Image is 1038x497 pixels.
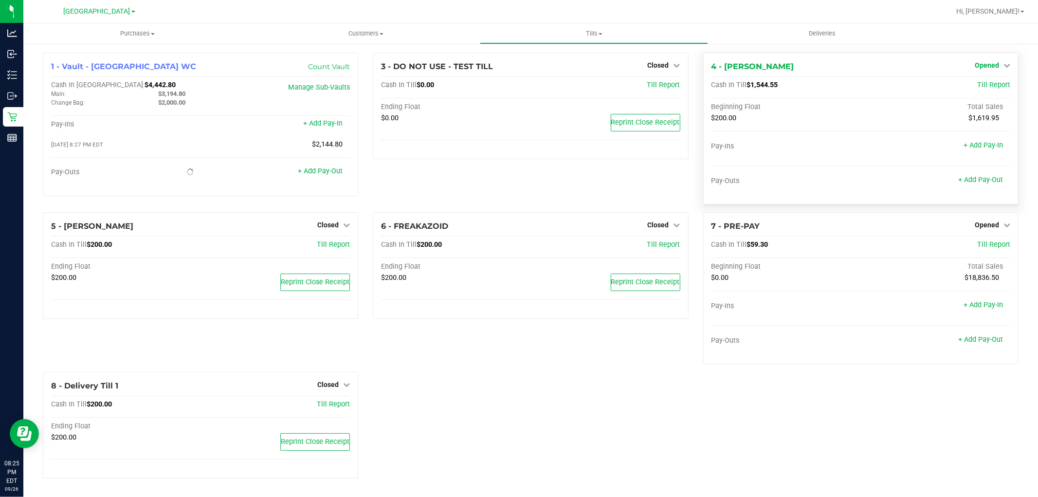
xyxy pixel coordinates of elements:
a: + Add Pay-In [964,301,1003,309]
span: Change Bag: [51,99,85,106]
a: Count Vault [308,62,350,71]
span: $4,442.80 [145,81,176,89]
div: Beginning Float [711,262,861,271]
span: 3 - DO NOT USE - TEST TILL [381,62,493,71]
span: Closed [317,381,339,388]
span: Customers [252,29,479,38]
a: Till Report [977,240,1010,249]
iframe: Resource center [10,419,39,448]
p: 08:25 PM EDT [4,459,19,485]
span: Deliveries [796,29,849,38]
span: $1,619.95 [968,114,999,122]
div: Pay-Ins [51,120,200,129]
a: Tills [480,23,708,44]
a: Till Report [317,400,350,408]
span: 6 - FREAKAZOID [381,221,448,231]
a: Till Report [977,81,1010,89]
inline-svg: Reports [7,133,17,143]
span: $200.00 [87,240,112,249]
span: Reprint Close Receipt [611,118,680,127]
span: $0.00 [417,81,434,89]
inline-svg: Analytics [7,28,17,38]
span: $200.00 [417,240,442,249]
a: Deliveries [708,23,936,44]
span: $1,544.55 [747,81,778,89]
span: Reprint Close Receipt [281,278,349,286]
a: + Add Pay-Out [958,176,1003,184]
div: Pay-Outs [711,336,861,345]
div: Ending Float [381,262,530,271]
div: Pay-Ins [711,302,861,311]
span: 7 - PRE-PAY [711,221,760,231]
a: + Add Pay-In [964,141,1003,149]
inline-svg: Inbound [7,49,17,59]
div: Beginning Float [711,103,861,111]
span: Cash In Till [51,400,87,408]
span: Opened [975,61,999,69]
span: $200.00 [87,400,112,408]
span: Reprint Close Receipt [281,438,349,446]
span: Closed [648,61,669,69]
span: $2,000.00 [158,99,185,106]
a: Till Report [647,240,680,249]
button: Reprint Close Receipt [280,433,350,451]
span: 1 - Vault - [GEOGRAPHIC_DATA] WC [51,62,196,71]
inline-svg: Retail [7,112,17,122]
span: Cash In Till [381,240,417,249]
a: Till Report [647,81,680,89]
span: Closed [317,221,339,229]
span: Cash In [GEOGRAPHIC_DATA]: [51,81,145,89]
a: + Add Pay-In [303,119,343,128]
span: Purchases [23,29,252,38]
span: Cash In Till [51,240,87,249]
span: [GEOGRAPHIC_DATA] [64,7,130,16]
div: Pay-Outs [51,168,200,177]
div: Total Sales [861,103,1010,111]
a: + Add Pay-Out [298,167,343,175]
span: $200.00 [381,274,406,282]
span: 8 - Delivery Till 1 [51,381,118,390]
span: Closed [648,221,669,229]
span: $200.00 [51,274,76,282]
span: $200.00 [711,114,737,122]
span: Reprint Close Receipt [611,278,680,286]
span: Tills [480,29,708,38]
span: Opened [975,221,999,229]
a: Purchases [23,23,252,44]
span: $59.30 [747,240,768,249]
span: $0.00 [381,114,399,122]
span: Cash In Till [711,81,747,89]
a: Customers [252,23,480,44]
span: $18,836.50 [965,274,999,282]
button: Reprint Close Receipt [280,274,350,291]
span: Cash In Till [711,240,747,249]
a: Till Report [317,240,350,249]
button: Reprint Close Receipt [611,114,680,131]
div: Ending Float [51,262,200,271]
div: Total Sales [861,262,1010,271]
button: Reprint Close Receipt [611,274,680,291]
span: [DATE] 8:27 PM EDT [51,141,103,148]
span: Cash In Till [381,81,417,89]
span: Hi, [PERSON_NAME]! [956,7,1020,15]
div: Pay-Outs [711,177,861,185]
a: Manage Sub-Vaults [288,83,350,92]
div: Ending Float [381,103,530,111]
inline-svg: Inventory [7,70,17,80]
span: Main: [51,91,66,97]
span: $3,194.80 [158,90,185,97]
div: Pay-Ins [711,142,861,151]
a: + Add Pay-Out [958,335,1003,344]
inline-svg: Outbound [7,91,17,101]
p: 09/26 [4,485,19,493]
span: $200.00 [51,433,76,442]
div: Ending Float [51,422,200,431]
span: $0.00 [711,274,729,282]
span: $2,144.80 [312,140,343,148]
